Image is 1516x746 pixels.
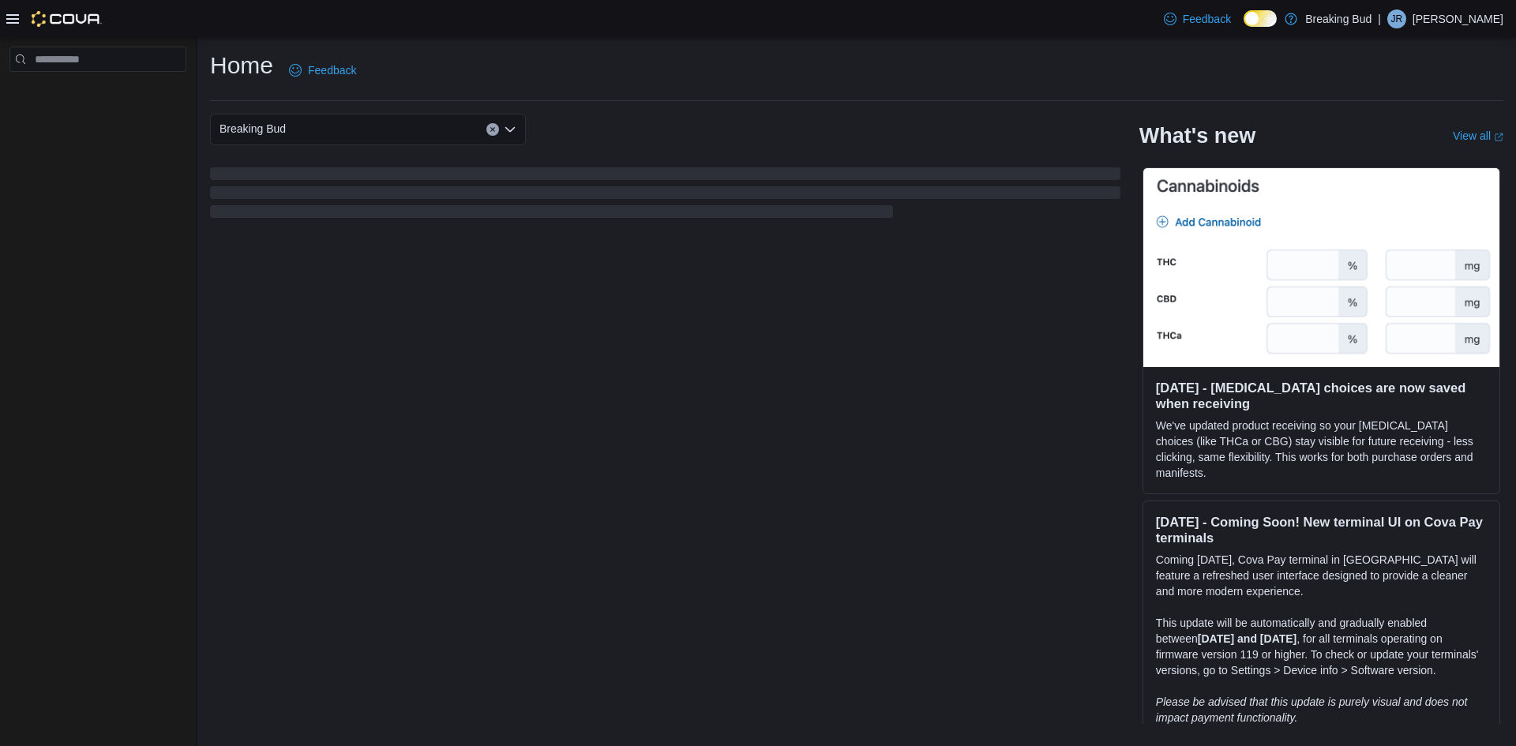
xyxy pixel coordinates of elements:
[210,171,1120,221] span: Loading
[486,123,499,136] button: Clear input
[1156,552,1487,599] p: Coming [DATE], Cova Pay terminal in [GEOGRAPHIC_DATA] will feature a refreshed user interface des...
[1378,9,1381,28] p: |
[1156,380,1487,411] h3: [DATE] - [MEDICAL_DATA] choices are now saved when receiving
[210,50,273,81] h1: Home
[504,123,516,136] button: Open list of options
[1413,9,1503,28] p: [PERSON_NAME]
[1391,9,1403,28] span: JR
[32,11,102,27] img: Cova
[1183,11,1231,27] span: Feedback
[283,54,362,86] a: Feedback
[1158,3,1237,35] a: Feedback
[1244,10,1277,27] input: Dark Mode
[1305,9,1372,28] p: Breaking Bud
[1156,695,1468,724] em: Please be advised that this update is purely visual and does not impact payment functionality.
[1387,9,1406,28] div: Josue Reyes
[1453,129,1503,142] a: View allExternal link
[1198,632,1296,645] strong: [DATE] and [DATE]
[1139,123,1255,148] h2: What's new
[308,62,356,78] span: Feedback
[1156,418,1487,481] p: We've updated product receiving so your [MEDICAL_DATA] choices (like THCa or CBG) stay visible fo...
[1494,133,1503,142] svg: External link
[220,119,286,138] span: Breaking Bud
[1156,514,1487,545] h3: [DATE] - Coming Soon! New terminal UI on Cova Pay terminals
[1156,615,1487,678] p: This update will be automatically and gradually enabled between , for all terminals operating on ...
[9,75,186,113] nav: Complex example
[1244,27,1244,28] span: Dark Mode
